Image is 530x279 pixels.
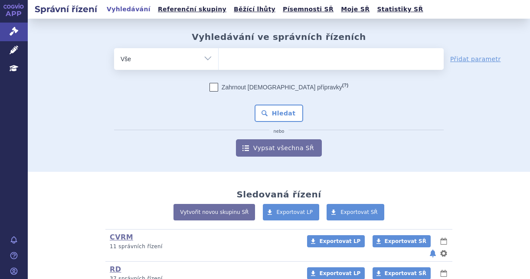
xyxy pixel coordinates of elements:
span: Exportovat LP [277,209,313,215]
span: Exportovat LP [319,270,360,276]
span: Exportovat SŘ [340,209,378,215]
a: Exportovat LP [263,204,320,220]
a: Písemnosti SŘ [280,3,336,15]
a: Vytvořit novou skupinu SŘ [173,204,255,220]
a: Přidat parametr [450,55,501,63]
a: CVRM [110,233,133,241]
a: Vypsat všechna SŘ [236,139,322,157]
button: notifikace [429,248,437,259]
a: Exportovat SŘ [373,235,431,247]
span: Exportovat SŘ [385,238,426,244]
button: lhůty [439,236,448,246]
i: nebo [269,129,289,134]
h2: Sledovaná řízení [236,189,321,200]
a: Exportovat LP [307,235,365,247]
a: Statistiky SŘ [374,3,425,15]
h2: Vyhledávání ve správních řízeních [192,32,366,42]
button: Hledat [255,105,304,122]
a: Exportovat SŘ [327,204,384,220]
span: Exportovat LP [319,238,360,244]
p: 11 správních řízení [110,243,296,250]
button: nastavení [439,248,448,259]
a: RD [110,265,121,273]
a: Vyhledávání [104,3,153,15]
abbr: (?) [342,82,348,88]
label: Zahrnout [DEMOGRAPHIC_DATA] přípravky [209,83,348,92]
h2: Správní řízení [28,3,104,15]
a: Běžící lhůty [231,3,278,15]
span: Exportovat SŘ [385,270,426,276]
a: Referenční skupiny [155,3,229,15]
button: lhůty [439,268,448,279]
a: Moje SŘ [338,3,372,15]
